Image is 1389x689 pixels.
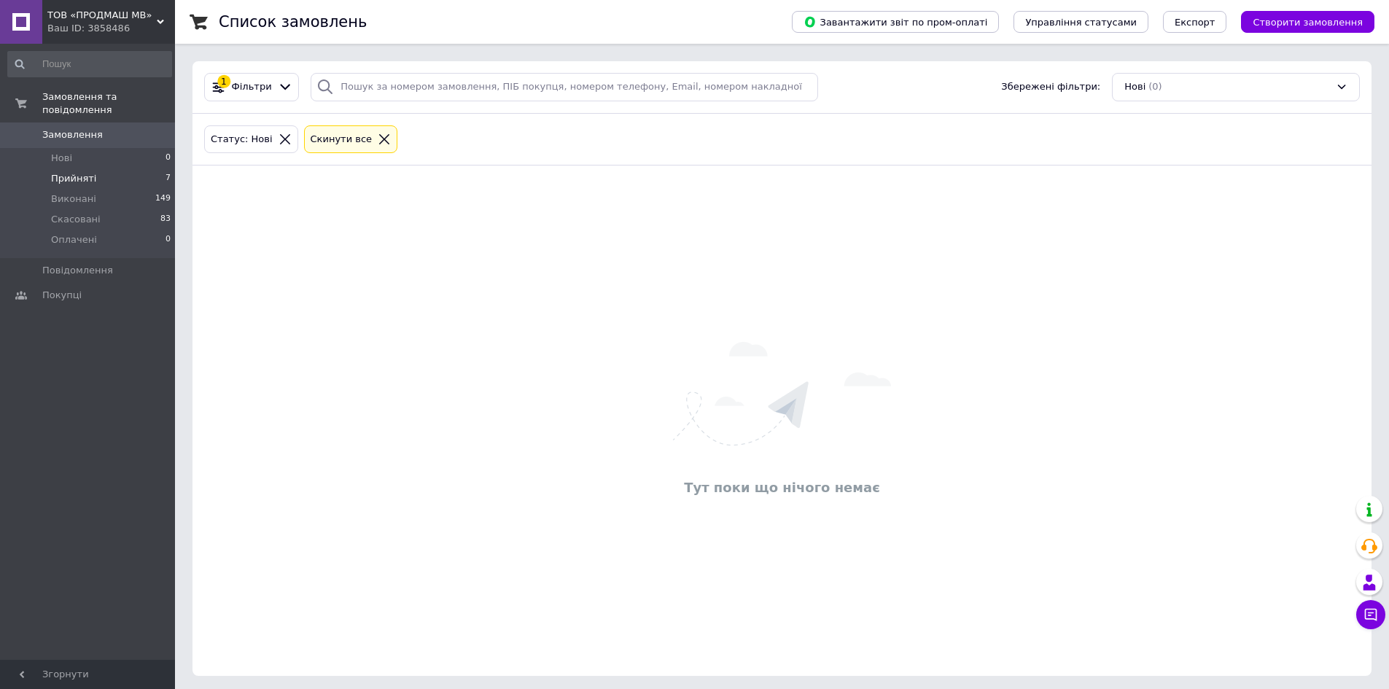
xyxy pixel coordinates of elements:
[232,80,272,94] span: Фільтри
[47,9,157,22] span: ТОВ «ПРОДМАШ МВ»
[1025,17,1137,28] span: Управління статусами
[42,128,103,141] span: Замовлення
[51,172,96,185] span: Прийняті
[42,264,113,277] span: Повідомлення
[311,73,818,101] input: Пошук за номером замовлення, ПІБ покупця, номером телефону, Email, номером накладної
[217,75,230,88] div: 1
[7,51,172,77] input: Пошук
[155,192,171,206] span: 149
[51,152,72,165] span: Нові
[208,132,276,147] div: Статус: Нові
[200,478,1364,497] div: Тут поки що нічого немає
[1226,16,1374,27] a: Створити замовлення
[51,213,101,226] span: Скасовані
[308,132,376,147] div: Cкинути все
[166,152,171,165] span: 0
[804,15,987,28] span: Завантажити звіт по пром-оплаті
[792,11,999,33] button: Завантажити звіт по пром-оплаті
[1241,11,1374,33] button: Створити замовлення
[166,233,171,246] span: 0
[1163,11,1227,33] button: Експорт
[219,13,367,31] h1: Список замовлень
[42,289,82,302] span: Покупці
[166,172,171,185] span: 7
[160,213,171,226] span: 83
[51,192,96,206] span: Виконані
[1356,600,1385,629] button: Чат з покупцем
[1124,80,1145,94] span: Нові
[47,22,175,35] div: Ваш ID: 3858486
[1148,81,1162,92] span: (0)
[1013,11,1148,33] button: Управління статусами
[1253,17,1363,28] span: Створити замовлення
[1001,80,1100,94] span: Збережені фільтри:
[1175,17,1215,28] span: Експорт
[42,90,175,117] span: Замовлення та повідомлення
[51,233,97,246] span: Оплачені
